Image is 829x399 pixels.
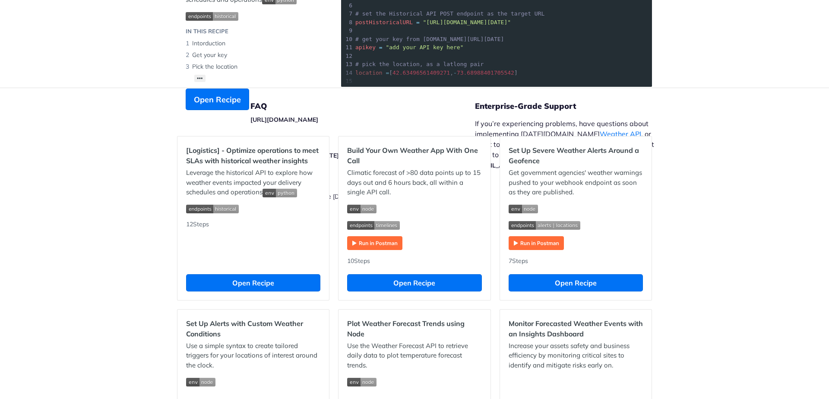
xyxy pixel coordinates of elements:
[186,38,324,49] li: Intorduction
[347,221,400,230] img: endpoint
[509,145,643,166] h2: Set Up Severe Weather Alerts Around a Geofence
[186,49,324,61] li: Get your key
[186,205,239,213] img: endpoint
[509,236,564,250] img: Run in Postman
[186,168,320,197] p: Leverage the historical API to explore how weather events impacted your delivery schedules and op...
[186,220,320,266] div: 12 Steps
[509,256,643,266] div: 7 Steps
[347,236,402,250] img: Run in Postman
[509,204,643,214] span: Expand image
[509,274,643,291] button: Open Recipe
[194,75,206,82] button: •••
[347,378,377,386] img: env
[186,377,320,386] span: Expand image
[347,377,481,386] span: Expand image
[186,11,324,21] span: Expand image
[509,378,576,386] img: env
[347,318,481,339] h2: Plot Weather Forecast Trends using Node
[186,12,238,21] img: endpoint
[186,145,320,166] h2: [Logistics] - Optimize operations to meet SLAs with historical weather insights
[194,94,241,105] span: Open Recipe
[263,189,297,197] img: env
[509,220,643,230] span: Expand image
[347,341,481,370] p: Use the Weather Forecast API to retrieve daily data to plot temperature forecast trends.
[347,274,481,291] button: Open Recipe
[509,205,538,213] img: env
[186,378,215,386] img: env
[509,341,643,370] p: Increase your assets safety and business efficiency by monitoring critical sites to identify and ...
[347,256,481,266] div: 10 Steps
[186,89,249,110] button: Open Recipe
[263,188,297,196] span: Expand image
[186,204,320,214] span: Expand image
[509,377,643,386] span: Expand image
[509,168,643,197] p: Get government agencies' weather warnings pushed to your webhook endpoint as soon as they are pub...
[347,220,481,230] span: Expand image
[509,318,643,339] h2: Monitor Forecasted Weather Events with an Insights Dashboard
[186,274,320,291] button: Open Recipe
[347,205,377,213] img: env
[186,318,320,339] h2: Set Up Alerts with Custom Weather Conditions
[509,221,580,230] img: endpoint
[347,145,481,166] h2: Build Your Own Weather App With One Call
[509,238,564,247] a: Expand image
[600,130,641,138] a: Weather API
[347,238,402,247] a: Expand image
[186,341,320,370] p: Use a simple syntax to create tailored triggers for your locations of interest around the clock.
[186,61,324,73] li: Pick the location
[347,168,481,197] p: Climatic forecast of >80 data points up to 15 days out and 6 hours back, all within a single API ...
[186,27,228,36] div: IN THIS RECIPE
[347,204,481,214] span: Expand image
